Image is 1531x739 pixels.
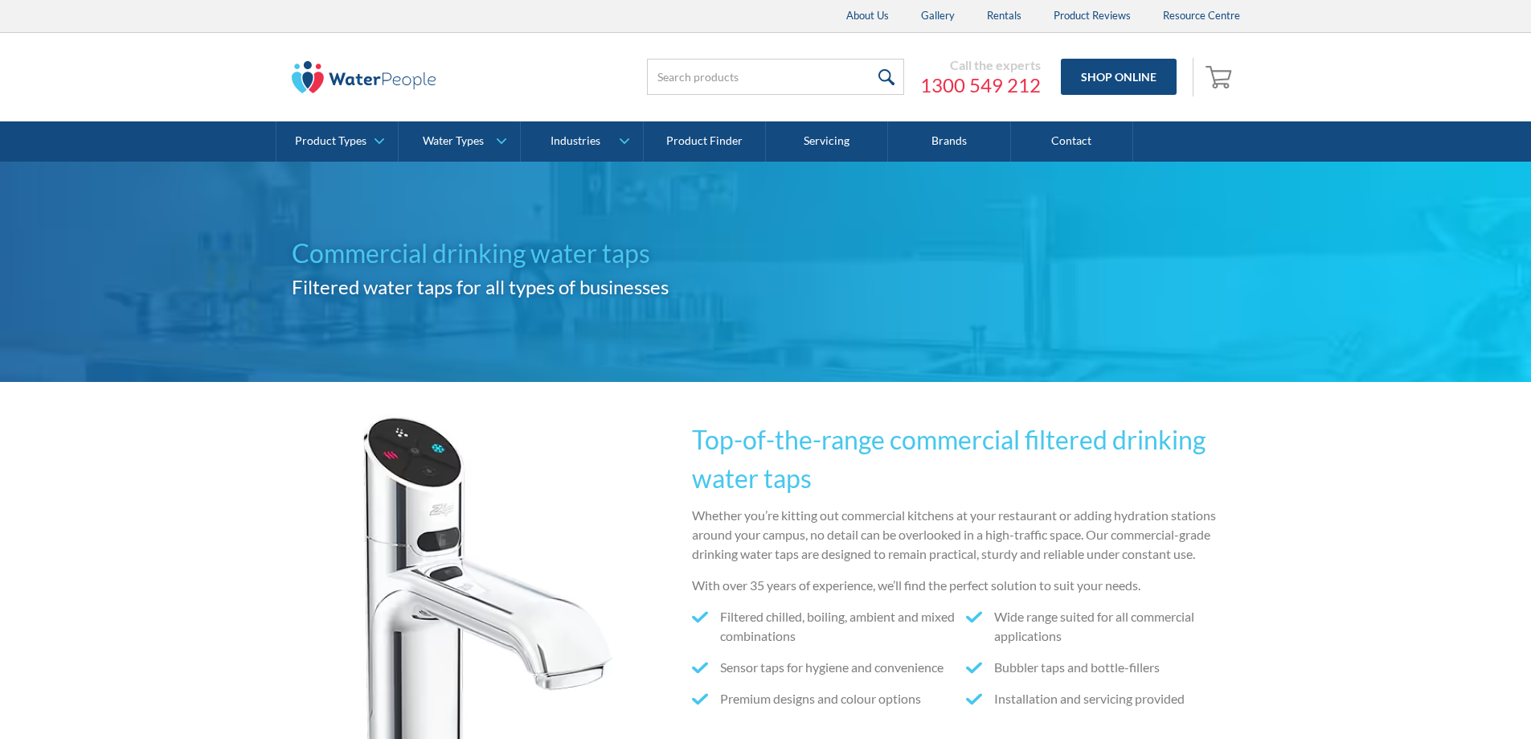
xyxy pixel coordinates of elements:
div: Water Types [423,134,484,148]
a: Brands [888,121,1010,162]
div: Industries [551,134,600,148]
div: Product Types [295,134,366,148]
li: Installation and servicing provided [966,689,1240,708]
a: Water Types [399,121,520,162]
li: Bubbler taps and bottle-fillers [966,658,1240,677]
p: Whether you’re kitting out commercial kitchens at your restaurant or adding hydration stations ar... [692,506,1240,564]
a: Shop Online [1061,59,1177,95]
li: Filtered chilled, boiling, ambient and mixed combinations [692,607,966,646]
a: Contact [1011,121,1133,162]
li: Wide range suited for all commercial applications [966,607,1240,646]
img: shopping cart [1206,64,1236,89]
h1: Commercial drinking water taps [292,234,766,273]
a: 1300 549 212 [920,73,1041,97]
div: Call the experts [920,57,1041,73]
a: Product Finder [644,121,766,162]
a: Open cart [1201,58,1240,96]
p: With over 35 years of experience, we’ll find the perfect solution to suit your needs. [692,576,1240,595]
a: Product Types [276,121,398,162]
li: Sensor taps for hygiene and convenience [692,658,966,677]
iframe: podium webchat widget bubble [1370,659,1531,739]
li: Premium designs and colour options [692,689,966,708]
a: Servicing [766,121,888,162]
a: Industries [521,121,642,162]
h2: Top-of-the-range commercial filtered drinking water taps [692,421,1240,498]
img: The Water People [292,61,436,93]
input: Search products [647,59,904,95]
strong: Filtered water taps for all types of businesses [292,275,669,298]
